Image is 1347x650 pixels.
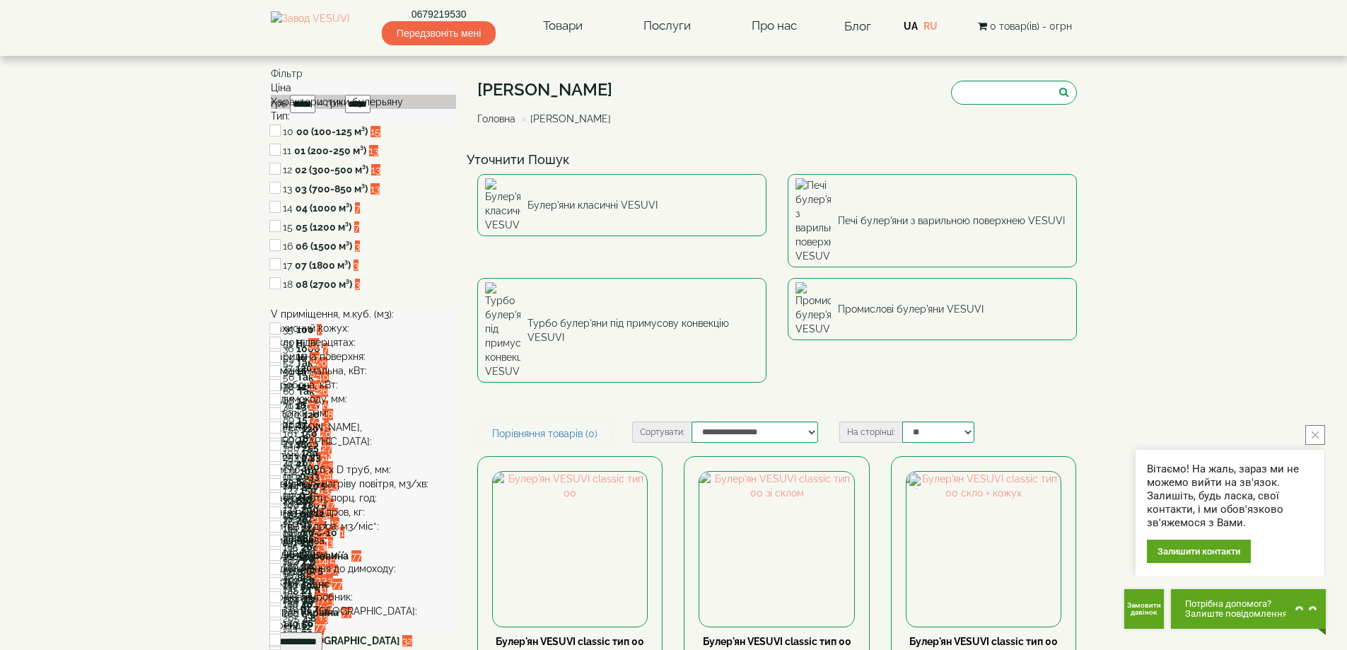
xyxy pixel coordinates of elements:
span: 13 [371,164,380,175]
div: Вітаємо! На жаль, зараз ми не можемо вийти на зв'язок. Залишіть, будь ласка, свої контакти, і ми ... [1147,463,1313,530]
div: D димоходу, мм: [271,392,457,406]
a: RU [923,21,938,32]
h1: [PERSON_NAME] [477,81,622,99]
a: Про нас [737,10,811,42]
div: Бренд: [271,618,457,632]
a: Порівняння товарів (0) [477,422,612,446]
div: Характеристики булерьяну [271,95,457,109]
div: Вид палива: [271,533,457,547]
span: 14 [283,202,293,214]
a: Товари [529,10,597,42]
img: Булер'ян VESUVI classic тип 00 [493,472,647,626]
div: Залишити контакти [1147,540,1251,563]
span: 15 [283,221,293,233]
div: Країна виробник: [271,590,457,604]
img: Булер'ян VESUVI classic тип 00 скло + кожух [906,472,1061,626]
button: 0 товар(ів) - 0грн [974,18,1076,34]
a: Печі булер'яни з варильною поверхнею VESUVI Печі булер'яни з варильною поверхнею VESUVI [788,174,1077,267]
div: L [PERSON_NAME], [GEOGRAPHIC_DATA]: [271,420,457,448]
span: 13 [283,183,292,195]
span: 7 [354,221,359,233]
div: ККД, %: [271,576,457,590]
label: 02 (300-500 м³) [295,163,368,177]
span: Залиште повідомлення [1185,609,1288,619]
span: 13 [369,145,378,156]
span: 11 [283,145,291,156]
img: gift [909,475,923,489]
div: Скло в дверцятах: [271,335,457,349]
img: Булер'яни класичні VESUVI [485,178,520,232]
button: Chat button [1171,589,1326,629]
a: Булер'ян VESUVI classic тип 00 [496,636,644,647]
a: 0679219530 [382,7,496,21]
a: Промислові булер'яни VESUVI Промислові булер'яни VESUVI [788,278,1077,340]
span: 17 [283,260,292,271]
div: P максимальна, кВт: [271,364,457,378]
button: close button [1305,425,1325,445]
h4: Уточнити Пошук [467,153,1087,167]
div: Фільтр [271,66,457,81]
div: Підключення до димоходу: [271,562,457,576]
a: Булер'яни класичні VESUVI Булер'яни класичні VESUVI [477,174,766,236]
label: 08 (2700 м³) [296,277,352,291]
span: 77 [351,550,361,562]
label: Заднє [301,577,330,591]
span: 0 товар(ів) - 0грн [990,21,1072,32]
span: 15 [371,126,380,137]
a: UA [904,21,918,32]
label: На сторінці: [839,422,902,443]
div: Ціна [271,81,457,95]
div: Захисний кожух: [271,321,457,335]
span: 1 [324,451,328,463]
div: Вага порції дров, кг: [271,505,457,519]
span: 3 [355,240,360,252]
div: Тип: [271,109,457,123]
span: 12 [283,164,292,175]
span: 77 [315,621,325,632]
img: Булер'ян VESUVI classic тип 00 зі склом [699,472,853,626]
div: V топки, л: [271,448,457,463]
div: V приміщення, м.куб. (м3): [271,307,457,321]
div: Швидкість нагріву повітря, м3/хв: [271,477,457,491]
label: [GEOGRAPHIC_DATA] [301,634,400,648]
div: Час роботи, порц. год: [271,491,457,505]
label: Сортувати: [632,422,692,443]
img: Турбо булер'яни під примусову конвекцію VESUVI [485,282,520,378]
label: 12 [301,620,312,634]
label: 07 (1800 м³) [295,258,351,272]
span: Передзвоніть мені [382,21,496,45]
a: Блог [844,19,871,33]
div: Варильна поверхня: [271,349,457,364]
li: [PERSON_NAME] [518,112,611,126]
span: 18 [283,279,293,290]
span: Замовити дзвінок [1124,602,1164,616]
span: 32 [402,635,412,646]
a: Послуги [629,10,705,42]
div: Число труб x D труб, мм: [271,463,457,477]
span: Потрібна допомога? [1185,599,1288,609]
label: 04 (1000 м³) [296,201,352,215]
span: 77 [332,579,342,590]
div: Витрати дров, м3/міс*: [271,519,457,533]
span: 3 [355,279,360,290]
span: 13 [371,183,380,195]
div: P робоча, кВт: [271,378,457,392]
label: 06 (1500 м³) [296,239,352,253]
span: 16 [283,240,293,252]
span: 7 [355,202,360,214]
label: 00 (100-125 м³) [296,124,368,139]
span: 10 [283,126,293,137]
label: 05 (1200 м³) [296,220,351,234]
div: H димоходу, м**: [271,547,457,562]
a: Головна [477,113,515,124]
label: 03 (700-850 м³) [295,182,368,196]
img: Печі булер'яни з варильною поверхнею VESUVI [795,178,831,263]
label: 01 (200-250 м³) [294,144,366,158]
span: 3 [354,260,358,271]
div: D топки, мм: [271,406,457,420]
div: Гарантія, [GEOGRAPHIC_DATA]: [271,604,457,618]
a: Турбо булер'яни під примусову конвекцію VESUVI Турбо булер'яни під примусову конвекцію VESUVI [477,278,766,383]
button: Get Call button [1124,589,1164,629]
img: Промислові булер'яни VESUVI [795,282,831,336]
img: Завод VESUVI [271,11,349,41]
